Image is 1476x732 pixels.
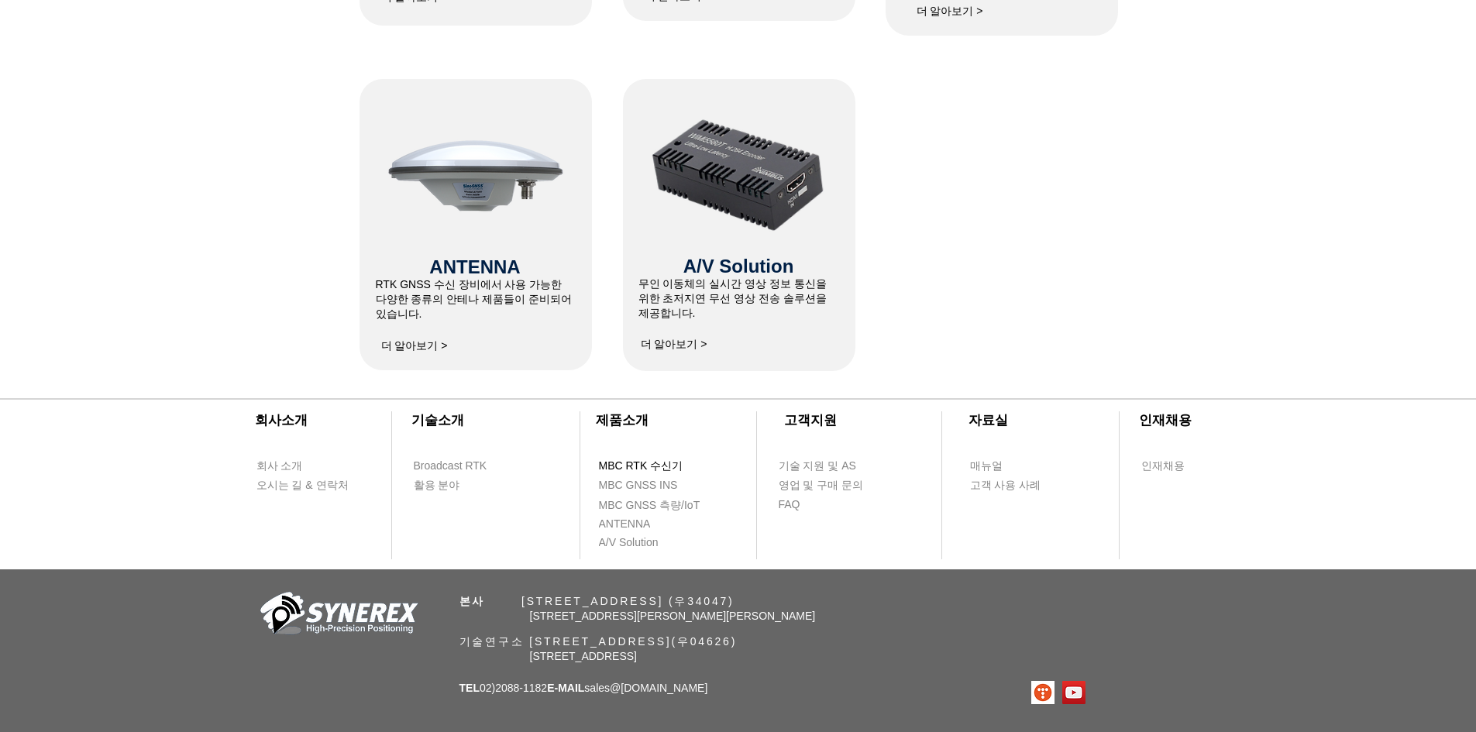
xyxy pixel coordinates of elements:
[429,256,520,277] span: ANTENNA
[598,456,714,476] a: MBC RTK 수신기
[256,476,360,495] a: 오시는 길 & 연락처
[256,459,303,474] span: 회사 소개
[459,595,486,607] span: 본사
[1031,681,1085,704] ul: SNS 모음
[376,278,573,320] span: RTK GNSS 수신 장비에서 사용 가능한 다양한 종류의 안테나 제품들이 준비되어 있습니다.
[683,256,794,277] span: A/V Solution
[376,331,453,362] a: 더 알아보기 >
[596,413,649,428] span: ​제품소개
[638,277,827,319] span: ​무인 이동체의 실시간 영상 정보 통신을 위한 초저지연 무선 영상 전송 솔루션을 제공합니다.
[414,459,487,474] span: Broadcast RTK
[256,456,345,476] a: 회사 소개
[530,650,637,662] span: [STREET_ADDRESS]
[599,517,651,532] span: ANTENNA
[414,478,460,493] span: 활용 분야
[610,682,707,694] a: @[DOMAIN_NAME]
[598,476,695,495] a: MBC GNSS INS
[1298,665,1476,732] iframe: Wix Chat
[255,413,308,428] span: ​회사소개
[530,610,816,622] span: [STREET_ADDRESS][PERSON_NAME][PERSON_NAME]
[778,476,867,495] a: 영업 및 구매 문의
[778,495,867,514] a: FAQ
[413,456,502,476] a: Broadcast RTK
[1031,681,1055,704] img: 티스토리로고
[381,339,448,353] span: 더 알아보기 >
[1139,413,1192,428] span: ​인재채용
[598,533,687,552] a: A/V Solution
[969,456,1058,476] a: 매뉴얼
[598,514,687,534] a: ANTENNA
[969,413,1008,428] span: ​자료실
[599,535,659,551] span: A/V Solution
[599,459,683,474] span: MBC RTK 수신기
[1062,681,1085,704] img: 유튜브 사회 아이콘
[1141,456,1214,476] a: 인재채용
[252,590,422,641] img: 회사_로고-removebg-preview.png
[779,459,856,474] span: 기술 지원 및 AS
[779,497,800,513] span: FAQ
[970,478,1041,493] span: 고객 사용 사례
[598,496,734,515] a: MBC GNSS 측량/IoT
[970,459,1003,474] span: 매뉴얼
[547,682,584,694] span: E-MAIL
[779,478,864,493] span: 영업 및 구매 문의
[411,413,464,428] span: ​기술소개
[599,478,678,493] span: MBC GNSS INS
[459,682,480,694] span: TEL
[969,476,1058,495] a: 고객 사용 사례
[641,338,707,352] span: 더 알아보기 >
[459,682,708,694] span: 02)2088-1182 sales
[917,5,983,19] span: 더 알아보기 >
[635,329,713,360] a: 더 알아보기 >
[459,635,738,648] span: 기술연구소 [STREET_ADDRESS](우04626)
[383,79,569,265] img: at340-1.png
[778,456,894,476] a: 기술 지원 및 AS
[413,476,502,495] a: 활용 분야
[1141,459,1185,474] span: 인재채용
[459,595,735,607] span: ​ [STREET_ADDRESS] (우34047)
[256,478,349,493] span: 오시는 길 & 연락처
[784,413,837,428] span: ​고객지원
[599,498,700,514] span: MBC GNSS 측량/IoT
[648,104,829,246] img: WiMi5560T_5.png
